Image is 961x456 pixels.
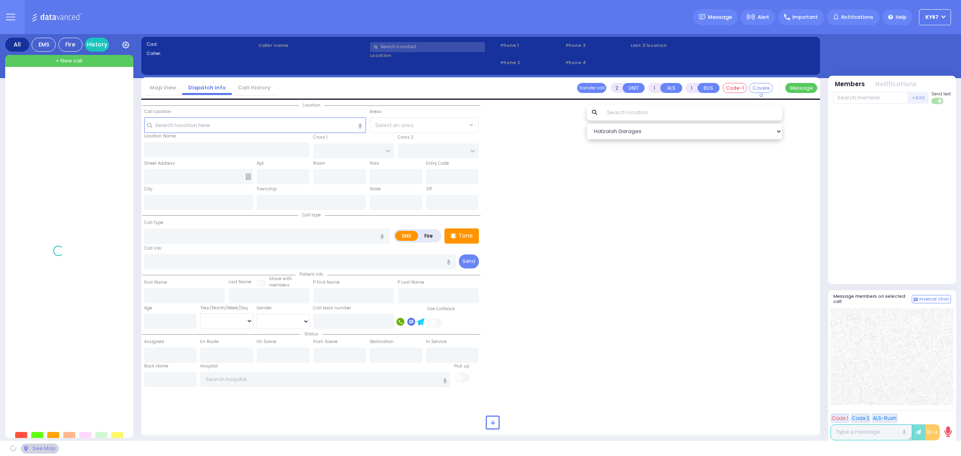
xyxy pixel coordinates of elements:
[32,12,85,22] img: Logo
[426,186,432,192] label: ZIP
[427,306,455,312] label: Use Callback
[631,42,722,49] label: Last 3 location
[296,271,327,277] span: Patient info
[931,91,951,97] span: Send text
[398,279,424,286] label: P Last Name
[875,80,917,89] button: Notifications
[919,297,949,302] span: Internal Chat
[454,363,469,369] label: Pick up
[182,84,232,91] a: Dispatch info
[398,134,414,141] label: Cross 2
[298,212,325,218] span: Call type
[370,42,485,52] input: Search a contact
[229,279,251,285] label: Last Name
[830,413,849,423] button: Code 1
[144,117,366,133] input: Search location here
[32,38,56,52] div: EMS
[758,14,769,21] span: Alert
[257,339,276,345] label: On Scene
[313,279,340,286] label: P First Name
[200,339,219,345] label: En Route
[577,83,606,93] button: Transfer call
[257,160,264,167] label: Apt
[258,42,368,49] label: Caller name
[925,14,939,21] span: KY67
[144,186,153,192] label: City
[144,84,182,91] a: Map View
[602,105,782,121] input: Search location
[566,42,628,49] span: Phone 3
[144,339,164,345] label: Assigned
[313,134,328,141] label: Cross 1
[300,331,322,337] span: Status
[850,413,871,423] button: Code 2
[313,160,325,167] label: Room
[5,38,29,52] div: All
[418,231,440,241] label: Fire
[370,186,381,192] label: State
[144,245,161,252] label: Call Info
[660,83,682,93] button: ALS
[232,84,277,91] a: Call History
[841,14,873,21] span: Notifications
[85,38,109,52] a: History
[458,232,473,240] p: Tone
[144,160,175,167] label: Street Address
[914,298,918,302] img: comment-alt.png
[566,59,628,66] span: Phone 4
[370,109,382,115] label: Areas
[459,254,479,268] button: Send
[872,413,898,423] button: ALS-Rush
[147,50,256,57] label: Caller:
[912,295,951,304] button: Internal Chat
[144,133,176,139] label: Location Name
[269,282,290,288] span: members
[698,83,720,93] button: BUS
[785,83,817,93] button: Message
[147,41,256,48] label: Cad:
[245,174,251,180] span: Other building occupants
[501,42,563,49] span: Phone 1
[835,80,865,89] button: Members
[144,279,167,286] label: First Name
[21,444,58,454] div: See map
[313,305,351,311] label: Call back number
[919,9,951,25] button: KY67
[313,339,338,345] label: From Scene
[896,14,907,21] span: Help
[370,160,379,167] label: Floor
[144,220,163,226] label: Call Type
[426,339,446,345] label: In Service
[56,57,82,65] span: + New call
[200,363,218,369] label: Hospital
[426,160,449,167] label: Entry Code
[375,121,414,129] span: Select an area
[699,14,705,20] img: message.svg
[931,97,944,105] label: Turn off text
[833,92,908,104] input: Search member
[792,14,818,21] span: Important
[200,305,253,311] div: Year/Month/Week/Day
[269,276,292,282] small: Share with
[257,305,272,311] label: Gender
[144,305,152,311] label: Age
[200,372,450,387] input: Search hospital
[370,52,498,59] label: Location
[299,102,324,108] span: Location
[708,13,732,21] span: Message
[833,294,912,304] h5: Message members on selected call
[144,109,171,115] label: Call Location
[370,339,394,345] label: Destination
[257,186,277,192] label: Township
[58,38,82,52] div: Fire
[144,363,168,369] label: Back Home
[395,231,418,241] label: EMS
[749,83,773,93] button: Covered
[623,83,645,93] button: UNIT
[501,59,563,66] span: Phone 2
[723,83,747,93] button: Code-1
